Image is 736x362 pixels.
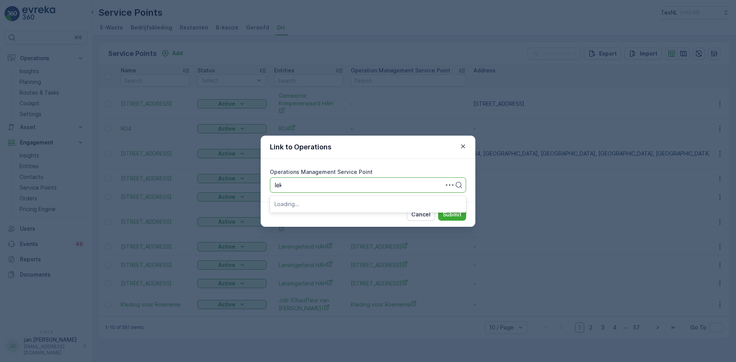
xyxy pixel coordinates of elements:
[270,169,373,175] label: Operations Management Service Point
[411,211,430,218] p: Cancel
[407,208,435,221] button: Cancel
[274,200,462,208] p: Loading...
[270,142,332,152] p: Link to Operations
[438,208,466,221] button: Submit
[443,211,462,218] p: Submit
